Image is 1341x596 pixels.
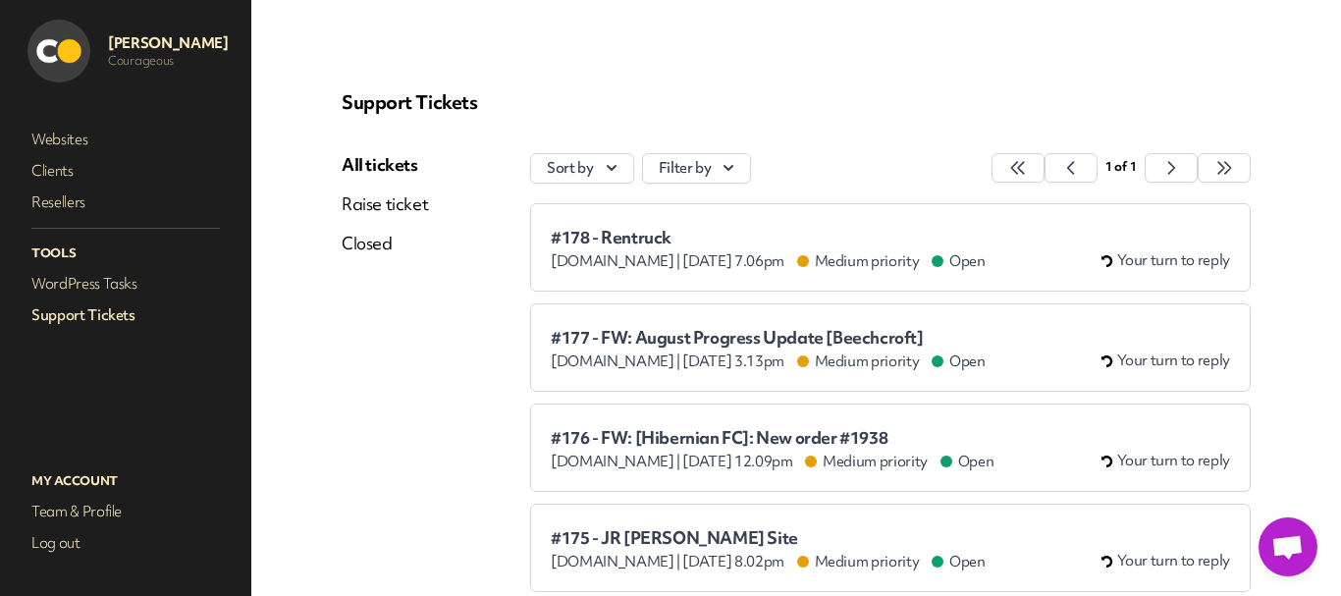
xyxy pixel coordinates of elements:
[942,452,994,471] span: Open
[551,352,986,371] div: [DATE] 3.13pm
[27,468,224,494] p: My Account
[1117,250,1230,271] span: Your turn to reply
[799,552,920,571] span: Medium priority
[27,270,224,298] a: WordPress Tasks
[551,528,986,548] span: #175 - JR [PERSON_NAME] Site
[342,153,428,177] a: All tickets
[1105,158,1136,175] span: 1 of 1
[807,452,928,471] span: Medium priority
[1117,451,1230,471] span: Your turn to reply
[551,428,993,448] span: #176 - FW: [Hibernian FC]: New order #1938
[27,241,224,266] p: Tools
[27,301,224,329] a: Support Tickets
[1117,551,1230,571] span: Your turn to reply
[108,53,228,69] p: Courageous
[27,157,224,185] a: Clients
[530,153,634,184] button: Sort by
[799,352,920,371] span: Medium priority
[551,452,680,471] span: [DOMAIN_NAME] |
[934,352,986,371] span: Open
[551,251,986,271] div: [DATE] 7.06pm
[551,251,680,271] span: [DOMAIN_NAME] |
[530,303,1251,392] a: #177 - FW: August Progress Update [Beechcroft] [DOMAIN_NAME] | [DATE] 3.13pm Medium priority Open...
[934,251,986,271] span: Open
[27,126,224,153] a: Websites
[551,328,986,348] span: #177 - FW: August Progress Update [Beechcroft]
[934,552,986,571] span: Open
[342,232,428,255] a: Closed
[342,90,1251,114] p: Support Tickets
[108,33,228,53] p: [PERSON_NAME]
[530,203,1251,292] a: #178 - Rentruck [DOMAIN_NAME] | [DATE] 7.06pm Medium priority Open Your turn to reply
[551,228,986,247] span: #178 - Rentruck
[1259,517,1317,576] a: Open chat
[342,192,428,216] a: Raise ticket
[27,498,224,525] a: Team & Profile
[551,452,993,471] div: [DATE] 12.09pm
[799,251,920,271] span: Medium priority
[530,504,1251,592] a: #175 - JR [PERSON_NAME] Site [DOMAIN_NAME] | [DATE] 8.02pm Medium priority Open Your turn to reply
[1117,351,1230,371] span: Your turn to reply
[551,552,986,571] div: [DATE] 8.02pm
[27,529,224,557] a: Log out
[27,189,224,216] a: Resellers
[642,153,752,184] button: Filter by
[530,404,1251,492] a: #176 - FW: [Hibernian FC]: New order #1938 [DOMAIN_NAME] | [DATE] 12.09pm Medium priority Open Yo...
[551,352,680,371] span: [DOMAIN_NAME] |
[551,552,680,571] span: [DOMAIN_NAME] |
